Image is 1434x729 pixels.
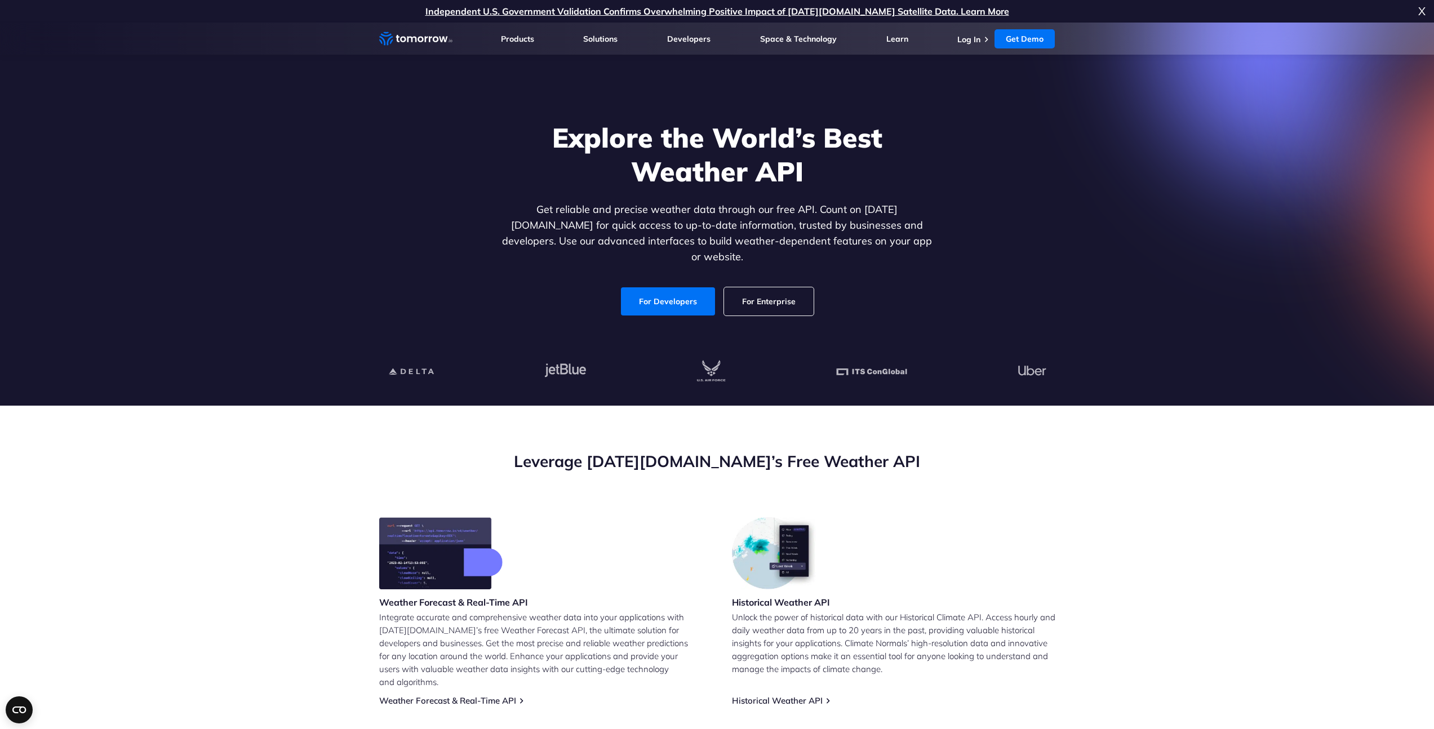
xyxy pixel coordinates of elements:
[667,34,711,44] a: Developers
[732,611,1055,675] p: Unlock the power of historical data with our Historical Climate API. Access hourly and daily weat...
[957,34,980,45] a: Log In
[500,202,935,265] p: Get reliable and precise weather data through our free API. Count on [DATE][DOMAIN_NAME] for quic...
[379,611,703,688] p: Integrate accurate and comprehensive weather data into your applications with [DATE][DOMAIN_NAME]...
[379,451,1055,472] h2: Leverage [DATE][DOMAIN_NAME]’s Free Weather API
[760,34,837,44] a: Space & Technology
[379,30,452,47] a: Home link
[6,696,33,723] button: Open CMP widget
[500,121,935,188] h1: Explore the World’s Best Weather API
[724,287,814,315] a: For Enterprise
[995,29,1055,48] a: Get Demo
[732,596,830,608] h3: Historical Weather API
[501,34,534,44] a: Products
[583,34,618,44] a: Solutions
[379,695,516,706] a: Weather Forecast & Real-Time API
[732,695,823,706] a: Historical Weather API
[886,34,908,44] a: Learn
[621,287,715,315] a: For Developers
[425,6,1009,17] a: Independent U.S. Government Validation Confirms Overwhelming Positive Impact of [DATE][DOMAIN_NAM...
[379,596,528,608] h3: Weather Forecast & Real-Time API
